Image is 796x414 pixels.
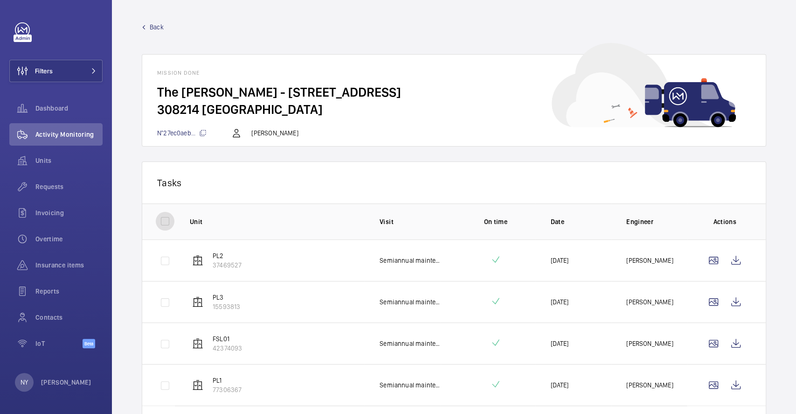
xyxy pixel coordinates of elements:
[35,156,103,165] span: Units
[550,339,568,348] p: [DATE]
[35,339,83,348] span: IoT
[251,128,298,138] p: [PERSON_NAME]
[35,130,103,139] span: Activity Monitoring
[35,313,103,322] span: Contacts
[35,234,103,244] span: Overtime
[626,339,673,348] p: [PERSON_NAME]
[213,260,242,270] p: 37469527
[9,60,103,82] button: Filters
[157,70,751,76] h1: Mission done
[192,338,203,349] img: elevator.svg
[35,260,103,270] span: Insurance items
[550,297,568,307] p: [DATE]
[380,297,441,307] p: Semiannual maintenance
[626,217,687,226] p: Engineer
[192,255,203,266] img: elevator.svg
[552,43,736,127] img: car delivery
[550,256,568,265] p: [DATE]
[83,339,95,348] span: Beta
[35,104,103,113] span: Dashboard
[41,378,91,387] p: [PERSON_NAME]
[192,296,203,308] img: elevator.svg
[213,334,242,344] p: FSL01
[213,251,242,260] p: PL2
[380,380,441,390] p: Semiannual maintenance
[150,22,164,32] span: Back
[550,217,611,226] p: Date
[456,217,536,226] p: On time
[213,376,242,385] p: PL1
[380,256,441,265] p: Semiannual maintenance
[626,256,673,265] p: [PERSON_NAME]
[192,379,203,391] img: elevator.svg
[35,182,103,191] span: Requests
[35,287,103,296] span: Reports
[550,380,568,390] p: [DATE]
[213,302,240,311] p: 15593813
[157,129,207,137] span: N°27ec0aeb...
[626,297,673,307] p: [PERSON_NAME]
[702,217,747,226] p: Actions
[380,339,441,348] p: Semiannual maintenance
[157,84,751,101] h2: The [PERSON_NAME] - [STREET_ADDRESS]
[157,101,751,118] h2: 308214 [GEOGRAPHIC_DATA]
[213,385,242,394] p: 77306367
[35,208,103,218] span: Invoicing
[380,217,441,226] p: Visit
[190,217,365,226] p: Unit
[626,380,673,390] p: [PERSON_NAME]
[35,66,53,76] span: Filters
[21,378,28,387] p: NY
[157,177,751,189] p: Tasks
[213,344,242,353] p: 42374093
[213,293,240,302] p: PL3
